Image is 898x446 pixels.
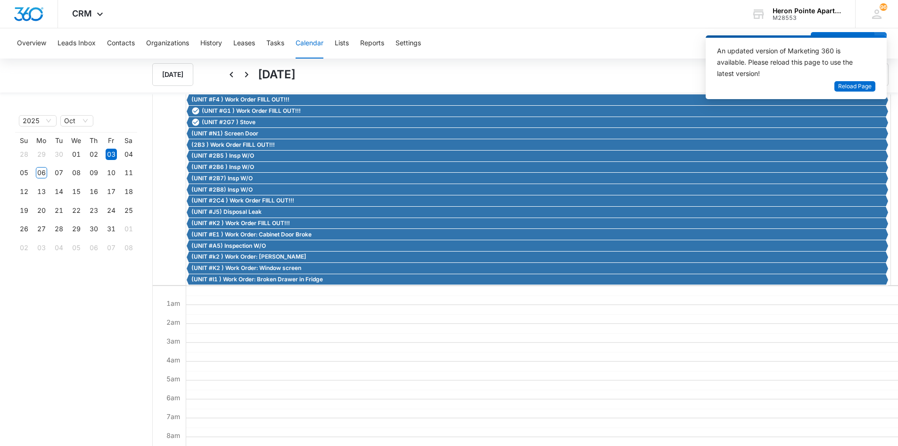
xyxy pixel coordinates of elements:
[123,223,134,235] div: 01
[15,182,33,201] td: 2025-10-12
[120,182,137,201] td: 2025-10-18
[106,149,117,160] div: 03
[189,264,886,272] div: (UNIT #K2 ) Work Order: Window screen
[102,136,120,145] th: Fr
[189,174,886,183] div: (UNIT #2B7) Insp W/O
[67,220,85,239] td: 2025-10-29
[88,242,99,253] div: 06
[71,149,82,160] div: 01
[189,230,886,239] div: (UNIT #E1 ) Work Order: Cabinet Door Broke
[36,223,47,235] div: 27
[33,238,50,257] td: 2025-11-03
[123,149,134,160] div: 04
[191,141,275,149] span: (2B3 ) Work Order FIILL OUT!!!
[71,167,82,178] div: 08
[50,145,67,164] td: 2025-09-30
[773,7,841,15] div: account name
[67,201,85,220] td: 2025-10-22
[50,220,67,239] td: 2025-10-28
[164,431,182,439] span: 8am
[880,3,887,11] div: notifications count
[189,252,886,261] div: (UNIT #k2 ) Work Order: Banister
[123,242,134,253] div: 08
[191,163,254,171] span: (UNIT #2B6 ) Insp W/O
[88,186,99,197] div: 16
[200,28,222,59] button: History
[152,63,193,86] button: [DATE]
[102,164,120,183] td: 2025-10-10
[191,242,266,250] span: (UNIT #A5) Inspection W/O
[71,242,82,253] div: 05
[36,186,47,197] div: 13
[33,201,50,220] td: 2025-10-20
[164,299,182,307] span: 1am
[202,107,301,115] span: (UNIT #G1 ) Work Order FIILL OUT!!!
[120,201,137,220] td: 2025-10-25
[191,275,323,284] span: (UNIT #I1 ) Work Order: Broken Drawer in Fridge
[120,136,137,145] th: Sa
[15,201,33,220] td: 2025-10-19
[202,118,255,126] span: (UNIT #2G7 ) Stove
[18,186,30,197] div: 12
[33,182,50,201] td: 2025-10-13
[191,95,289,104] span: (UNIT #F4 ) Work Order FIILL OUT!!!
[15,164,33,183] td: 2025-10-05
[106,205,117,216] div: 24
[164,412,182,421] span: 7am
[189,196,886,205] div: (UNIT #2C4 ) Work Order FIILL OUT!!!
[191,208,262,216] span: (UNIT #J5) Disposal Leak
[18,242,30,253] div: 02
[53,205,65,216] div: 21
[164,356,182,364] span: 4am
[71,205,82,216] div: 22
[838,82,872,91] span: Reload Page
[191,196,294,205] span: (UNIT #2C4 ) Work Order FIILL OUT!!!
[164,375,182,383] span: 5am
[67,145,85,164] td: 2025-10-01
[191,252,306,261] span: (UNIT #k2 ) Work Order: [PERSON_NAME]
[123,186,134,197] div: 18
[120,238,137,257] td: 2025-11-08
[15,136,33,145] th: Su
[17,28,46,59] button: Overview
[18,149,30,160] div: 28
[85,145,102,164] td: 2025-10-02
[102,145,120,164] td: 2025-10-03
[18,167,30,178] div: 05
[120,145,137,164] td: 2025-10-04
[53,223,65,235] div: 28
[107,28,135,59] button: Contacts
[71,223,82,235] div: 29
[224,67,239,82] button: Back
[123,167,134,178] div: 11
[53,242,65,253] div: 04
[717,45,864,79] div: An updated version of Marketing 360 is available. Please reload this page to use the latest version!
[164,318,182,326] span: 2am
[23,116,53,126] span: 2025
[164,394,182,402] span: 6am
[164,337,182,345] span: 3am
[53,186,65,197] div: 14
[189,129,886,138] div: (UNIT #N1) Screen Door
[120,164,137,183] td: 2025-10-11
[191,151,254,160] span: (UNIT #2B5 ) Insp W/O
[33,164,50,183] td: 2025-10-06
[191,230,312,239] span: (UNIT #E1 ) Work Order: Cabinet Door Broke
[360,28,384,59] button: Reports
[36,205,47,216] div: 20
[85,220,102,239] td: 2025-10-30
[15,145,33,164] td: 2025-09-28
[53,167,65,178] div: 07
[773,15,841,21] div: account id
[36,149,47,160] div: 29
[72,8,92,18] span: CRM
[67,182,85,201] td: 2025-10-15
[106,167,117,178] div: 10
[239,67,254,82] button: Next
[191,129,258,138] span: (UNIT #N1) Screen Door
[33,220,50,239] td: 2025-10-27
[85,164,102,183] td: 2025-10-09
[85,238,102,257] td: 2025-11-06
[335,28,349,59] button: Lists
[33,145,50,164] td: 2025-09-29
